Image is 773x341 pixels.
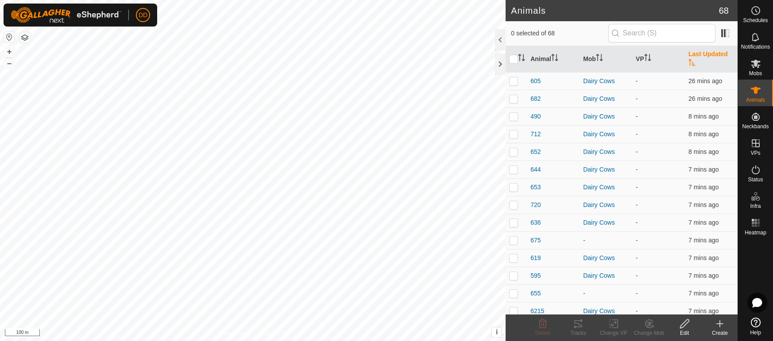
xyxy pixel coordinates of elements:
span: 644 [530,165,541,174]
span: Animals [746,97,765,103]
span: Notifications [741,44,770,50]
h2: Animals [511,5,719,16]
span: 14 Aug 2025, 5:22 pm [688,95,722,102]
span: 14 Aug 2025, 5:40 pm [688,130,719,138]
div: - [583,289,629,298]
div: Edit [667,329,702,337]
span: 14 Aug 2025, 5:40 pm [688,148,719,155]
img: Gallagher Logo [11,7,121,23]
div: Dairy Cows [583,147,629,157]
button: Map Layers [19,32,30,43]
div: Change VP [596,329,631,337]
span: 14 Aug 2025, 5:41 pm [688,184,719,191]
span: Status [748,177,763,182]
div: - [583,236,629,245]
span: 6215 [530,307,544,316]
div: Dairy Cows [583,165,629,174]
app-display-virtual-paddock-transition: - [636,201,638,208]
span: 652 [530,147,541,157]
div: Dairy Cows [583,94,629,103]
app-display-virtual-paddock-transition: - [636,148,638,155]
span: 605 [530,77,541,86]
app-display-virtual-paddock-transition: - [636,166,638,173]
div: Dairy Cows [583,130,629,139]
div: Dairy Cows [583,271,629,280]
span: 675 [530,236,541,245]
span: Mobs [749,71,762,76]
a: Contact Us [262,330,288,337]
span: 14 Aug 2025, 5:41 pm [688,307,719,314]
th: Mob [580,46,632,73]
span: 653 [530,183,541,192]
span: 720 [530,200,541,210]
th: Last Updated [685,46,738,73]
span: 14 Aug 2025, 5:41 pm [688,254,719,261]
span: 14 Aug 2025, 5:40 pm [688,113,719,120]
app-display-virtual-paddock-transition: - [636,113,638,120]
div: Dairy Cows [583,200,629,210]
app-display-virtual-paddock-transition: - [636,237,638,244]
div: Dairy Cows [583,183,629,192]
span: 14 Aug 2025, 5:41 pm [688,166,719,173]
button: + [4,46,15,57]
button: – [4,58,15,69]
input: Search (S) [608,24,715,42]
app-display-virtual-paddock-transition: - [636,95,638,102]
span: Help [750,330,761,335]
div: Dairy Cows [583,307,629,316]
app-display-virtual-paddock-transition: - [636,184,638,191]
span: 712 [530,130,541,139]
div: Dairy Cows [583,218,629,227]
span: 619 [530,253,541,263]
div: Change Mob [631,329,667,337]
span: i [496,328,498,336]
span: DD [139,11,147,20]
app-display-virtual-paddock-transition: - [636,272,638,279]
app-display-virtual-paddock-transition: - [636,77,638,84]
app-display-virtual-paddock-transition: - [636,130,638,138]
span: 68 [719,4,729,17]
button: Reset Map [4,32,15,42]
span: Neckbands [742,124,769,129]
th: Animal [527,46,580,73]
span: Infra [750,203,761,209]
p-sorticon: Activate to sort [518,55,525,62]
span: 14 Aug 2025, 5:41 pm [688,272,719,279]
div: Tracks [560,329,596,337]
span: 682 [530,94,541,103]
a: Privacy Policy [218,330,251,337]
p-sorticon: Activate to sort [688,60,696,67]
app-display-virtual-paddock-transition: - [636,254,638,261]
p-sorticon: Activate to sort [596,55,603,62]
div: Create [702,329,738,337]
div: Dairy Cows [583,112,629,121]
span: 0 selected of 68 [511,29,608,38]
th: VP [632,46,685,73]
span: 655 [530,289,541,298]
span: 636 [530,218,541,227]
span: 14 Aug 2025, 5:41 pm [688,237,719,244]
p-sorticon: Activate to sort [551,55,558,62]
app-display-virtual-paddock-transition: - [636,219,638,226]
button: i [492,327,502,337]
app-display-virtual-paddock-transition: - [636,290,638,297]
app-display-virtual-paddock-transition: - [636,307,638,314]
span: 14 Aug 2025, 5:41 pm [688,219,719,226]
span: VPs [750,150,760,156]
span: 14 Aug 2025, 5:41 pm [688,201,719,208]
span: 14 Aug 2025, 5:22 pm [688,77,722,84]
span: 595 [530,271,541,280]
p-sorticon: Activate to sort [644,55,651,62]
span: 490 [530,112,541,121]
span: Heatmap [745,230,766,235]
a: Help [738,314,773,339]
span: 14 Aug 2025, 5:41 pm [688,290,719,297]
span: Delete [535,330,551,336]
div: Dairy Cows [583,253,629,263]
div: Dairy Cows [583,77,629,86]
span: Schedules [743,18,768,23]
